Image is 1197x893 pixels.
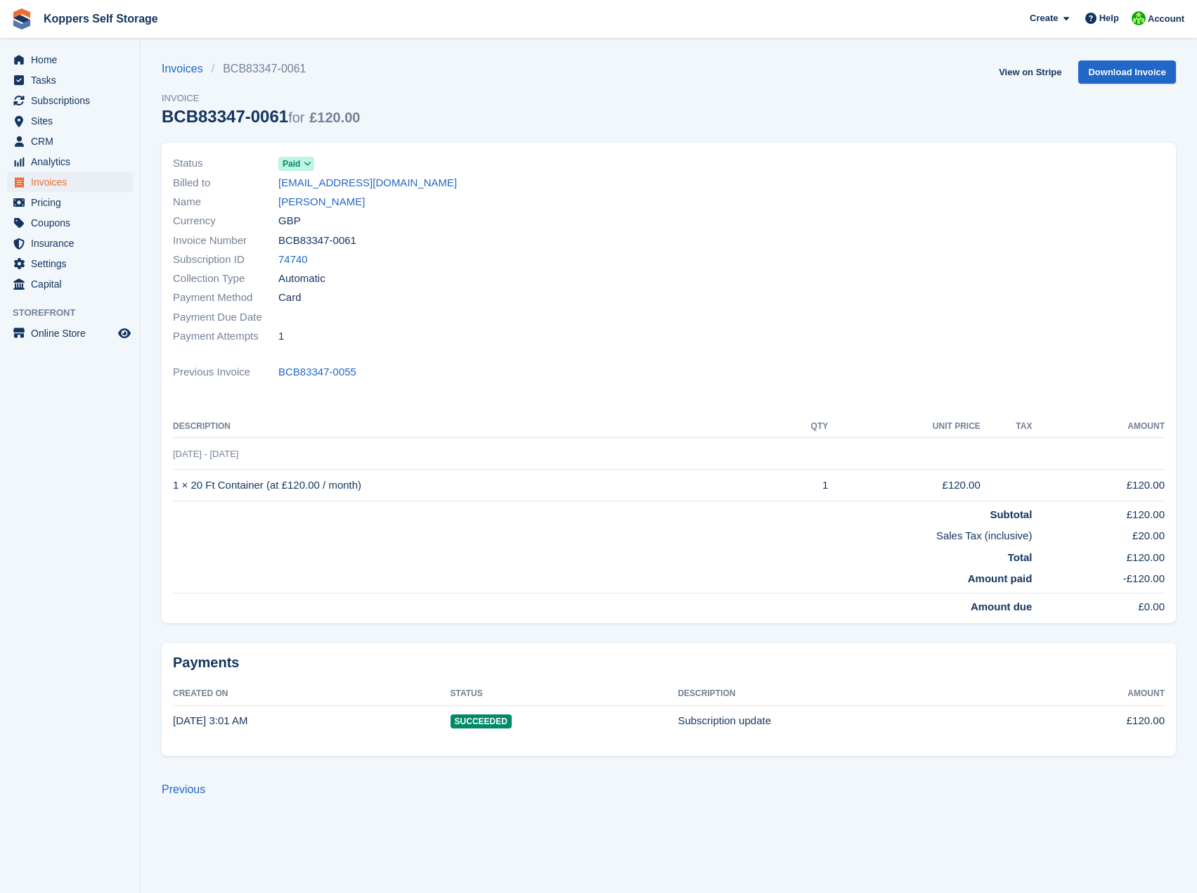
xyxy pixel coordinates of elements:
td: £20.00 [1032,522,1165,544]
a: menu [7,172,133,192]
a: Invoices [162,60,212,77]
img: stora-icon-8386f47178a22dfd0bd8f6a31ec36ba5ce8667c1dd55bd0f319d3a0aa187defe.svg [11,8,32,30]
span: Analytics [31,152,115,172]
a: [EMAIL_ADDRESS][DOMAIN_NAME] [278,175,457,191]
th: Description [173,416,773,438]
img: Laurene forey [1132,11,1146,25]
span: Subscriptions [31,91,115,110]
span: Account [1148,12,1184,26]
a: menu [7,193,133,212]
th: Created On [173,683,451,705]
a: 74740 [278,252,308,268]
a: menu [7,50,133,70]
span: Help [1099,11,1119,25]
time: 2025-08-28 02:01:15 UTC [173,714,247,726]
a: Previous [162,783,205,795]
strong: Amount due [971,600,1033,612]
a: menu [7,131,133,151]
th: Description [678,683,1023,705]
span: Capital [31,274,115,294]
a: Paid [278,155,314,172]
span: Paid [283,158,300,170]
span: Pricing [31,193,115,212]
span: Sites [31,111,115,131]
th: Amount [1032,416,1165,438]
td: £0.00 [1032,593,1165,615]
nav: breadcrumbs [162,60,360,77]
th: QTY [773,416,829,438]
a: menu [7,213,133,233]
span: Invoices [31,172,115,192]
a: BCB83347-0055 [278,364,356,380]
span: Insurance [31,233,115,253]
td: 1 × 20 Ft Container (at £120.00 / month) [173,470,773,501]
span: CRM [31,131,115,151]
span: Coupons [31,213,115,233]
span: Settings [31,254,115,274]
td: £120.00 [1023,705,1165,736]
span: [DATE] - [DATE] [173,449,238,459]
span: Home [31,50,115,70]
a: Preview store [116,325,133,342]
a: menu [7,70,133,90]
span: Succeeded [451,714,512,728]
a: menu [7,111,133,131]
span: Automatic [278,271,325,287]
span: GBP [278,213,301,229]
span: Collection Type [173,271,278,287]
span: Create [1030,11,1058,25]
span: £120.00 [309,110,360,125]
td: £120.00 [1032,470,1165,501]
th: Status [451,683,678,705]
a: menu [7,254,133,274]
a: Download Invoice [1078,60,1176,84]
strong: Subtotal [990,508,1032,520]
a: menu [7,323,133,343]
span: Subscription ID [173,252,278,268]
span: Billed to [173,175,278,191]
span: Payment Due Date [173,309,278,326]
td: 1 [773,470,829,501]
td: £120.00 [828,470,981,501]
td: Subscription update [678,705,1023,736]
td: -£120.00 [1032,565,1165,593]
span: Storefront [13,306,140,320]
span: Invoice [162,91,360,105]
td: £120.00 [1032,544,1165,566]
span: Currency [173,213,278,229]
span: BCB83347-0061 [278,233,356,249]
a: menu [7,233,133,253]
span: Status [173,155,278,172]
a: Koppers Self Storage [38,7,164,30]
h2: Payments [173,654,1165,672]
td: £120.00 [1032,501,1165,522]
a: [PERSON_NAME] [278,194,365,210]
span: Previous Invoice [173,364,278,380]
strong: Amount paid [968,572,1033,584]
a: menu [7,274,133,294]
span: Invoice Number [173,233,278,249]
span: 1 [278,328,284,345]
span: Payment Method [173,290,278,306]
a: View on Stripe [993,60,1067,84]
div: BCB83347-0061 [162,107,360,126]
span: for [288,110,304,125]
td: Sales Tax (inclusive) [173,522,1032,544]
span: Card [278,290,302,306]
strong: Total [1008,551,1033,563]
th: Amount [1023,683,1165,705]
span: Tasks [31,70,115,90]
span: Name [173,194,278,210]
th: Unit Price [828,416,981,438]
a: menu [7,91,133,110]
span: Online Store [31,323,115,343]
span: Payment Attempts [173,328,278,345]
a: menu [7,152,133,172]
th: Tax [981,416,1033,438]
